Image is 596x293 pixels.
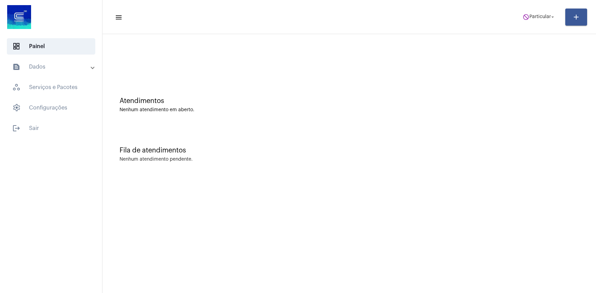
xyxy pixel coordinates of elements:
mat-icon: do_not_disturb [523,14,529,20]
button: Particular [518,10,560,24]
div: Atendimentos [120,97,579,105]
span: Painel [7,38,95,55]
mat-icon: add [572,13,580,21]
mat-icon: arrow_drop_down [550,14,556,20]
mat-icon: sidenav icon [12,124,20,132]
mat-icon: sidenav icon [115,13,122,21]
span: sidenav icon [12,83,20,91]
span: Serviços e Pacotes [7,79,95,96]
span: Sair [7,120,95,136]
div: Nenhum atendimento em aberto. [120,107,579,113]
span: sidenav icon [12,42,20,50]
span: Configurações [7,100,95,116]
mat-panel-title: Dados [12,63,91,71]
mat-icon: sidenav icon [12,63,20,71]
mat-expansion-panel-header: sidenav iconDados [4,59,102,75]
span: sidenav icon [12,104,20,112]
span: Particular [529,15,551,19]
img: d4669ae0-8c07-2337-4f67-34b0df7f5ae4.jpeg [5,3,33,31]
div: Nenhum atendimento pendente. [120,157,193,162]
div: Fila de atendimentos [120,147,579,154]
